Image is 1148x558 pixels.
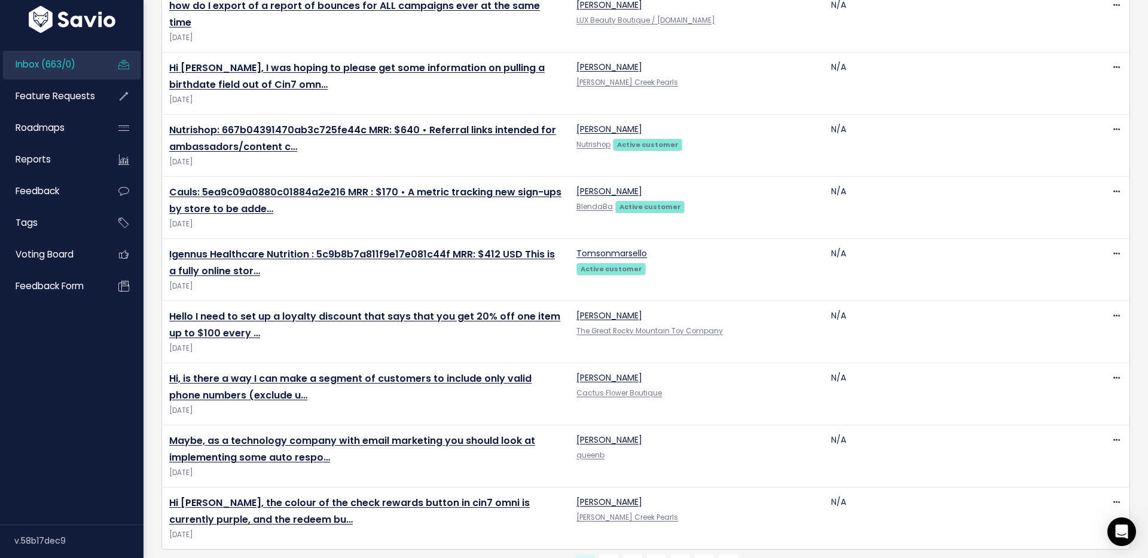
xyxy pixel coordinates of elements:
[169,309,560,341] a: Hello I need to set up a loyalty discount that says that you get 20% off one item up to $100 every …
[576,326,723,336] a: The Great Rocky Mountain Toy Company
[169,32,562,44] span: [DATE]
[824,238,1079,301] td: N/A
[576,388,662,398] a: Cactus Flower Boutique
[581,264,642,274] strong: Active customer
[16,280,84,292] span: Feedback form
[576,434,642,446] a: [PERSON_NAME]
[576,372,642,384] a: [PERSON_NAME]
[169,280,562,293] span: [DATE]
[615,200,685,212] a: Active customer
[3,241,99,268] a: Voting Board
[169,94,562,106] span: [DATE]
[169,123,556,154] a: Nutrishop: 667b04391470ab3c725fe44c MRR: $640 • Referral links intended for ambassadors/content c…
[169,156,562,168] span: [DATE]
[3,51,99,78] a: Inbox (663/0)
[576,513,678,522] a: [PERSON_NAME] Creek Pearls
[3,114,99,142] a: Roadmaps
[16,121,65,134] span: Roadmaps
[3,82,99,110] a: Feature Requests
[16,153,51,165] span: Reports
[3,209,99,237] a: Tags
[824,487,1079,549] td: N/A
[576,202,613,211] a: BlendaBa
[26,6,118,33] img: logo-white.9d6f32f41409.svg
[169,372,532,403] a: Hi, is there a way I can make a segment of customers to include only valid phone numbers (exclude u…
[576,247,647,259] a: Tomsonmarsello
[16,58,75,70] span: Inbox (663/0)
[169,218,562,231] span: [DATE]
[613,138,682,150] a: Active customer
[824,176,1079,238] td: N/A
[824,363,1079,425] td: N/A
[617,140,679,149] strong: Active customer
[576,450,604,460] a: queenb
[169,434,535,465] a: Maybe, as a technology company with email marketing you should look at implementing some auto respo…
[824,301,1079,363] td: N/A
[169,185,561,216] a: Cauls: 5ea9c09a0880c01884a2e216 MRR : $170 • A metric tracking new sign-ups by store to be adde…
[169,467,562,479] span: [DATE]
[3,146,99,173] a: Reports
[169,496,530,527] a: Hi [PERSON_NAME], the colour of the check rewards button in cin7 omni is currently purple, and th...
[576,262,646,274] a: Active customer
[576,185,642,197] a: [PERSON_NAME]
[576,140,610,149] a: Nutrishop
[3,272,99,300] a: Feedback form
[824,425,1079,487] td: N/A
[824,114,1079,176] td: N/A
[16,216,38,229] span: Tags
[576,123,642,135] a: [PERSON_NAME]
[169,529,562,541] span: [DATE]
[16,248,74,260] span: Voting Board
[824,52,1079,114] td: N/A
[169,247,555,278] a: Igennus Healthcare Nutrition : 5c9b8b7a811f9e17e081c44f MRR: $412 USD This is a fully online stor…
[169,61,545,92] a: Hi [PERSON_NAME], I was hoping to please get some information on pulling a birthdate field out of...
[14,525,143,556] div: v.58b17dec9
[169,404,562,417] span: [DATE]
[3,177,99,205] a: Feedback
[576,78,678,87] a: [PERSON_NAME] Creek Pearls
[576,309,642,321] a: [PERSON_NAME]
[16,185,59,197] span: Feedback
[576,16,715,25] a: LUX Beauty Boutique / [DOMAIN_NAME]
[1107,517,1136,546] div: Open Intercom Messenger
[169,342,562,355] span: [DATE]
[16,90,95,102] span: Feature Requests
[576,61,642,73] a: [PERSON_NAME]
[576,496,642,508] a: [PERSON_NAME]
[619,202,681,211] strong: Active customer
